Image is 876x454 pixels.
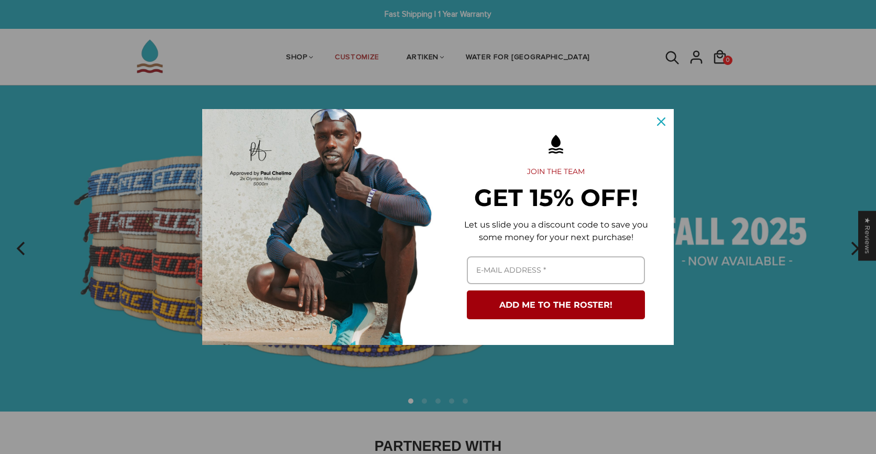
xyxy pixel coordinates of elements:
strong: GET 15% OFF! [474,183,638,212]
p: Let us slide you a discount code to save you some money for your next purchase! [455,219,657,244]
button: ADD ME TO THE ROSTER! [467,290,645,319]
svg: close icon [657,117,665,126]
input: Email field [467,256,645,284]
button: Close [649,109,674,134]
h2: JOIN THE TEAM [455,167,657,177]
